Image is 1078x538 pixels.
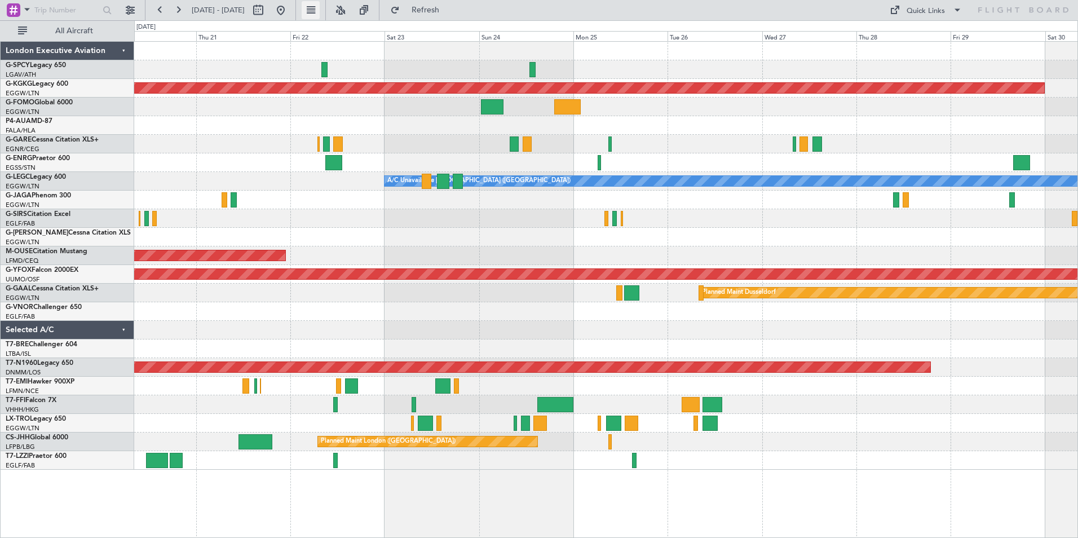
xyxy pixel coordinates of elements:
button: Quick Links [884,1,967,19]
a: G-LEGCLegacy 600 [6,174,66,180]
span: G-ENRG [6,155,32,162]
span: Refresh [402,6,449,14]
a: LX-TROLegacy 650 [6,416,66,422]
a: DNMM/LOS [6,368,41,377]
div: Quick Links [907,6,945,17]
a: EGGW/LTN [6,201,39,209]
div: Thu 28 [856,31,951,41]
span: G-GAAL [6,285,32,292]
span: T7-FFI [6,397,25,404]
a: EGSS/STN [6,164,36,172]
a: G-[PERSON_NAME]Cessna Citation XLS [6,230,131,236]
a: G-ENRGPraetor 600 [6,155,70,162]
span: G-VNOR [6,304,33,311]
div: Planned Maint London ([GEOGRAPHIC_DATA]) [321,433,456,450]
span: T7-N1960 [6,360,37,367]
a: LFMD/CEQ [6,257,38,265]
a: EGGW/LTN [6,108,39,116]
a: LFPB/LBG [6,443,35,451]
span: G-YFOX [6,267,32,274]
span: G-LEGC [6,174,30,180]
span: G-GARE [6,136,32,143]
a: EGLF/FAB [6,219,35,228]
a: FALA/HLA [6,126,36,135]
a: G-GAALCessna Citation XLS+ [6,285,99,292]
a: T7-EMIHawker 900XP [6,378,74,385]
a: CS-JHHGlobal 6000 [6,434,68,441]
a: G-KGKGLegacy 600 [6,81,68,87]
div: Sun 24 [479,31,573,41]
div: Wed 27 [762,31,856,41]
a: G-SIRSCitation Excel [6,211,70,218]
span: All Aircraft [29,27,119,35]
a: EGNR/CEG [6,145,39,153]
div: Tue 26 [668,31,762,41]
input: Trip Number [34,2,99,19]
div: Planned Maint Dusseldorf [702,284,776,301]
a: EGGW/LTN [6,238,39,246]
span: G-SIRS [6,211,27,218]
a: T7-BREChallenger 604 [6,341,77,348]
span: T7-LZZI [6,453,29,460]
span: CS-JHH [6,434,30,441]
div: Sat 23 [385,31,479,41]
span: M-OUSE [6,248,33,255]
span: G-KGKG [6,81,32,87]
a: UUMO/OSF [6,275,39,284]
a: G-VNORChallenger 650 [6,304,82,311]
a: T7-LZZIPraetor 600 [6,453,67,460]
span: P4-AUA [6,118,31,125]
div: Fri 22 [290,31,385,41]
a: G-SPCYLegacy 650 [6,62,66,69]
a: EGGW/LTN [6,89,39,98]
span: G-[PERSON_NAME] [6,230,68,236]
a: EGGW/LTN [6,424,39,433]
a: M-OUSECitation Mustang [6,248,87,255]
button: Refresh [385,1,453,19]
span: T7-EMI [6,378,28,385]
a: LTBA/ISL [6,350,31,358]
a: VHHH/HKG [6,405,39,414]
div: Wed 20 [101,31,196,41]
a: G-YFOXFalcon 2000EX [6,267,78,274]
a: T7-N1960Legacy 650 [6,360,73,367]
a: G-FOMOGlobal 6000 [6,99,73,106]
a: P4-AUAMD-87 [6,118,52,125]
div: Mon 25 [573,31,668,41]
a: G-GARECessna Citation XLS+ [6,136,99,143]
div: A/C Unavailable [GEOGRAPHIC_DATA] ([GEOGRAPHIC_DATA]) [387,173,571,189]
span: LX-TRO [6,416,30,422]
a: EGLF/FAB [6,312,35,321]
span: G-SPCY [6,62,30,69]
div: [DATE] [136,23,156,32]
div: Fri 29 [951,31,1045,41]
a: LGAV/ATH [6,70,36,79]
button: All Aircraft [12,22,122,40]
span: [DATE] - [DATE] [192,5,245,15]
span: G-JAGA [6,192,32,199]
a: EGGW/LTN [6,294,39,302]
a: EGLF/FAB [6,461,35,470]
a: EGGW/LTN [6,182,39,191]
a: T7-FFIFalcon 7X [6,397,56,404]
span: G-FOMO [6,99,34,106]
div: Thu 21 [196,31,290,41]
a: LFMN/NCE [6,387,39,395]
a: G-JAGAPhenom 300 [6,192,71,199]
span: T7-BRE [6,341,29,348]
